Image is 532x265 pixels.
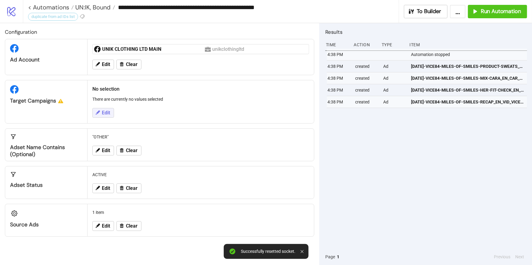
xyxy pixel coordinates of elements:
h2: No selection [92,85,309,93]
button: Edit [92,183,114,193]
span: [DATE]-VICE84-MILES-OF-SMILES-MIX-CARA_EN_CAR_VICE84_CP_08082025_ALLG_CC_SC24_None__ [411,75,525,82]
button: Run Automation [468,5,527,18]
button: To Builder [404,5,448,18]
button: Clear [116,146,141,155]
div: Ad [383,96,406,108]
button: Clear [116,183,141,193]
span: Page [325,253,335,260]
div: "OTHER" [90,131,312,143]
span: Clear [126,223,137,229]
div: Action [353,39,377,51]
span: Edit [102,62,110,67]
button: Edit [92,146,114,155]
span: Clear [126,62,137,67]
div: created [355,61,379,72]
div: 4:38 PM [327,96,351,108]
button: Next [513,253,526,260]
div: Time [325,39,349,51]
a: [DATE]-VICE84-MILES-OF-SMILES-HER-FIT-CHECK_EN_VID_VICE84_CP_08082025_ALLG_CC_SC24_None__ [411,84,525,96]
div: UNIK CLOTHING LTD MAIN [102,46,205,53]
span: Clear [126,148,137,153]
span: Edit [102,148,110,153]
span: [DATE]-VICE84-MILES-OF-SMILES-HER-FIT-CHECK_EN_VID_VICE84_CP_08082025_ALLG_CC_SC24_None__ [411,87,525,93]
div: Ad [383,72,406,84]
div: Successfully resetted socket. [241,249,296,254]
span: Clear [126,186,137,191]
a: UN:IK, Bound [74,4,115,10]
div: Ad [383,61,406,72]
a: [DATE]-VICE84-MILES-OF-SMILES-MIX-CARA_EN_CAR_VICE84_CP_08082025_ALLG_CC_SC24_None__ [411,72,525,84]
a: [DATE]-VICE84-MILES-OF-SMILES-PRODUCT-SWEATS_EN_IMG_VICE84_CP_08082025_ALLG_CC_SC4_None__ [411,61,525,72]
div: Ad Account [10,56,82,63]
span: Run Automation [481,8,521,15]
button: Clear [116,221,141,231]
span: UN:IK, Bound [74,3,111,11]
button: Clear [116,60,141,69]
p: There are currently no values selected [92,96,309,103]
div: Ad [383,84,406,96]
div: Source Ads [10,221,82,228]
div: 1 item [90,207,312,218]
div: ACTIVE [90,169,312,180]
h2: Configuration [5,28,314,36]
div: Adset Status [10,182,82,189]
button: Edit [92,108,114,118]
div: 4:38 PM [327,84,351,96]
div: Item [409,39,527,51]
button: 1 [335,253,341,260]
span: Edit [102,186,110,191]
h2: Results [325,28,527,36]
div: unikclothingltd [212,45,245,53]
div: Target Campaigns [10,97,82,104]
div: Adset Name contains (optional) [10,144,82,158]
div: duplicate from ad IDs list [28,13,78,21]
div: Type [381,39,405,51]
span: Edit [102,223,110,229]
div: Automation stopped [411,49,529,60]
span: [DATE]-VICE84-MILES-OF-SMILES-PRODUCT-SWEATS_EN_IMG_VICE84_CP_08082025_ALLG_CC_SC4_None__ [411,63,525,70]
a: [DATE]-VICE84-MILES-OF-SMILES-RECAP_EN_VID_VICE84_CP_08082025_ALLG_CC_SC24_None__ [411,96,525,108]
button: ... [450,5,466,18]
span: Edit [102,110,110,116]
button: Edit [92,60,114,69]
div: 4:38 PM [327,49,351,60]
div: 4:38 PM [327,61,351,72]
button: Previous [492,253,512,260]
button: Edit [92,221,114,231]
div: created [355,96,379,108]
div: created [355,72,379,84]
div: 4:38 PM [327,72,351,84]
span: [DATE]-VICE84-MILES-OF-SMILES-RECAP_EN_VID_VICE84_CP_08082025_ALLG_CC_SC24_None__ [411,99,525,105]
a: < Automations [28,4,74,10]
span: To Builder [417,8,441,15]
div: created [355,84,379,96]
